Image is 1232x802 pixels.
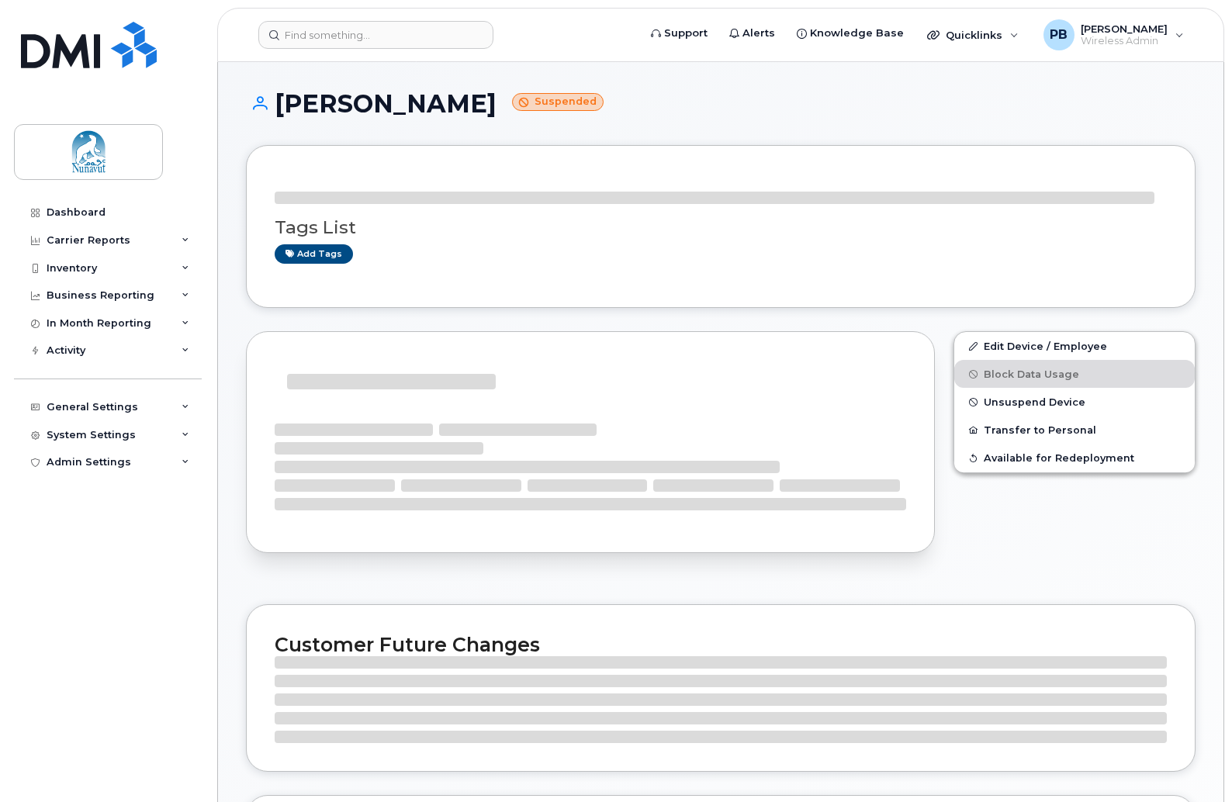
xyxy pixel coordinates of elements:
[954,332,1195,360] a: Edit Device / Employee
[984,396,1085,408] span: Unsuspend Device
[954,388,1195,416] button: Unsuspend Device
[275,244,353,264] a: Add tags
[275,218,1167,237] h3: Tags List
[954,360,1195,388] button: Block Data Usage
[275,633,1167,656] h2: Customer Future Changes
[984,452,1134,464] span: Available for Redeployment
[954,416,1195,444] button: Transfer to Personal
[246,90,1196,117] h1: [PERSON_NAME]
[954,444,1195,472] button: Available for Redeployment
[512,93,604,111] small: Suspended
